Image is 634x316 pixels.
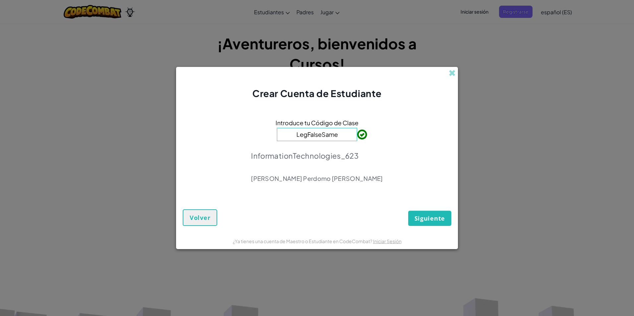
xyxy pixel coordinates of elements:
[190,214,210,222] span: Volver
[251,175,383,183] p: [PERSON_NAME] Perdomo [PERSON_NAME]
[252,87,382,99] span: Crear Cuenta de Estudiante
[183,209,217,226] button: Volver
[373,238,402,244] a: Iniciar Sesión
[276,118,358,128] span: Introduce tu Código de Clase
[414,214,445,222] span: Siguiente
[408,211,451,226] button: Siguiente
[233,238,373,244] span: ¿Ya tienes una cuenta de Maestro o Estudiante en CodeCombat?
[251,151,383,160] p: InformationTechnologies_623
